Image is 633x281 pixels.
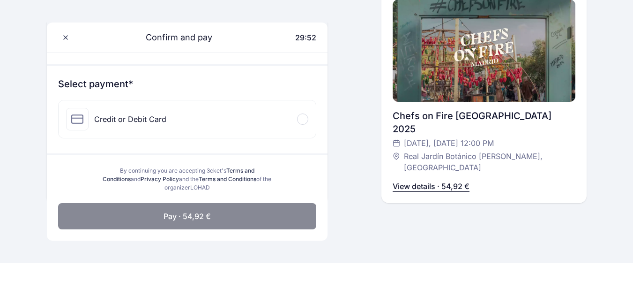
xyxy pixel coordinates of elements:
[199,175,256,182] a: Terms and Conditions
[404,151,566,173] span: Real Jardín Botánico [PERSON_NAME], [GEOGRAPHIC_DATA]
[164,211,211,222] span: Pay · 54,92 €
[190,184,210,191] span: LOHAD
[393,181,469,192] p: View details · 54,92 €
[134,31,212,44] span: Confirm and pay
[94,114,166,125] div: Credit or Debit Card
[404,137,494,149] span: [DATE], [DATE] 12:00 PM
[393,109,575,136] div: Chefs on Fire [GEOGRAPHIC_DATA] 2025
[58,203,316,229] button: Pay · 54,92 €
[58,77,316,91] h3: Select payment*
[295,33,316,42] span: 29:52
[141,175,179,182] a: Privacy Policy
[99,167,275,192] div: By continuing you are accepting 3cket's and and the of the organizer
